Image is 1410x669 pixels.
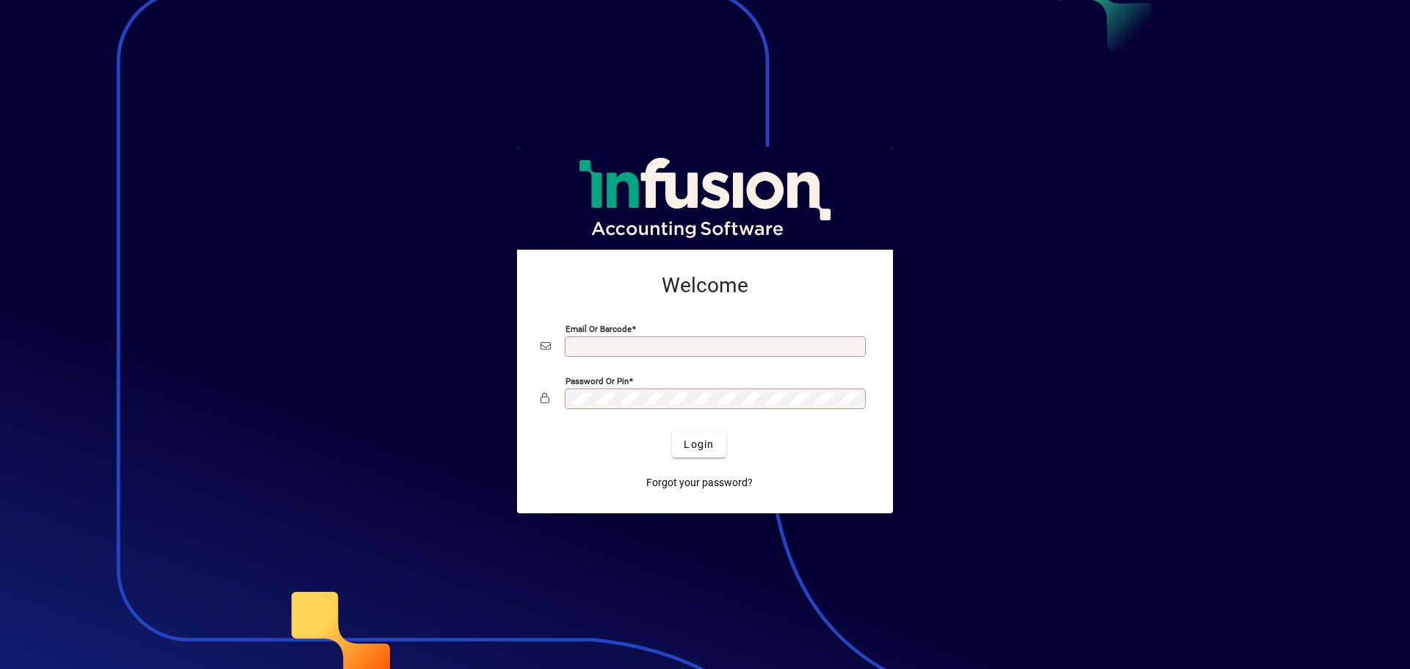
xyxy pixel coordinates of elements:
[672,431,726,458] button: Login
[565,324,632,334] mat-label: Email or Barcode
[640,469,759,496] a: Forgot your password?
[646,475,753,491] span: Forgot your password?
[684,437,714,452] span: Login
[565,376,629,386] mat-label: Password or Pin
[540,273,869,298] h2: Welcome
